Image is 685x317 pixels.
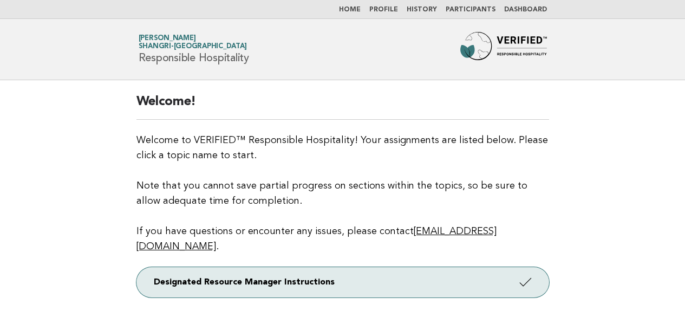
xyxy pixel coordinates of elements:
a: Dashboard [504,7,547,13]
a: Home [339,7,361,13]
a: Profile [369,7,398,13]
a: Participants [446,7,495,13]
a: [PERSON_NAME]Shangri-[GEOGRAPHIC_DATA] [139,35,247,50]
h1: Responsible Hospitality [139,35,249,63]
span: Shangri-[GEOGRAPHIC_DATA] [139,43,247,50]
a: Designated Resource Manager Instructions [136,267,549,297]
h2: Welcome! [136,93,549,120]
a: History [407,7,437,13]
img: Forbes Travel Guide [460,32,547,67]
p: Welcome to VERIFIED™ Responsible Hospitality! Your assignments are listed below. Please click a t... [136,133,549,254]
